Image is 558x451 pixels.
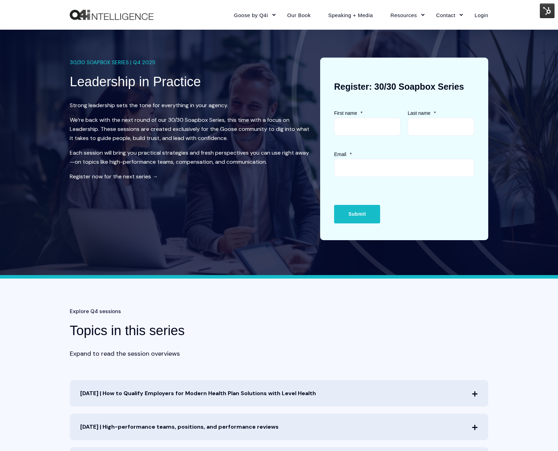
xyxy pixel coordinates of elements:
[70,172,309,181] p: Register now for the next series →
[70,306,121,317] span: Explore Q4 sessions
[70,348,180,359] span: Expand to read the session overviews
[540,3,555,18] img: HubSpot Tools Menu Toggle
[334,72,474,102] h3: Register: 30/30 Soapbox Series
[70,10,153,20] a: Back to Home
[70,414,488,440] span: [DATE] | High-performance teams, positions, and performance reviews
[334,151,346,157] span: Email
[70,101,309,110] p: Strong leadership sets the tone for everything in your agency.
[70,58,155,68] span: 30/30 SOAPBOX SERIES | Q4 2025
[70,116,309,143] p: We’re back with the next round of our 30/30 Soapbox Series, this time with a focus on Leadership....
[70,148,309,167] p: Each session will bring you practical strategies and fresh perspectives you can use right away—on...
[70,73,303,90] h1: Leadership in Practice
[334,205,380,223] input: Submit
[70,380,488,407] span: [DATE] | How to Qualify Employers for Modern Health Plan Solutions with Level Health
[70,322,303,339] h2: Topics in this series
[70,10,153,20] img: Q4intelligence, LLC logo
[334,110,357,116] span: First name
[408,110,430,116] span: Last name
